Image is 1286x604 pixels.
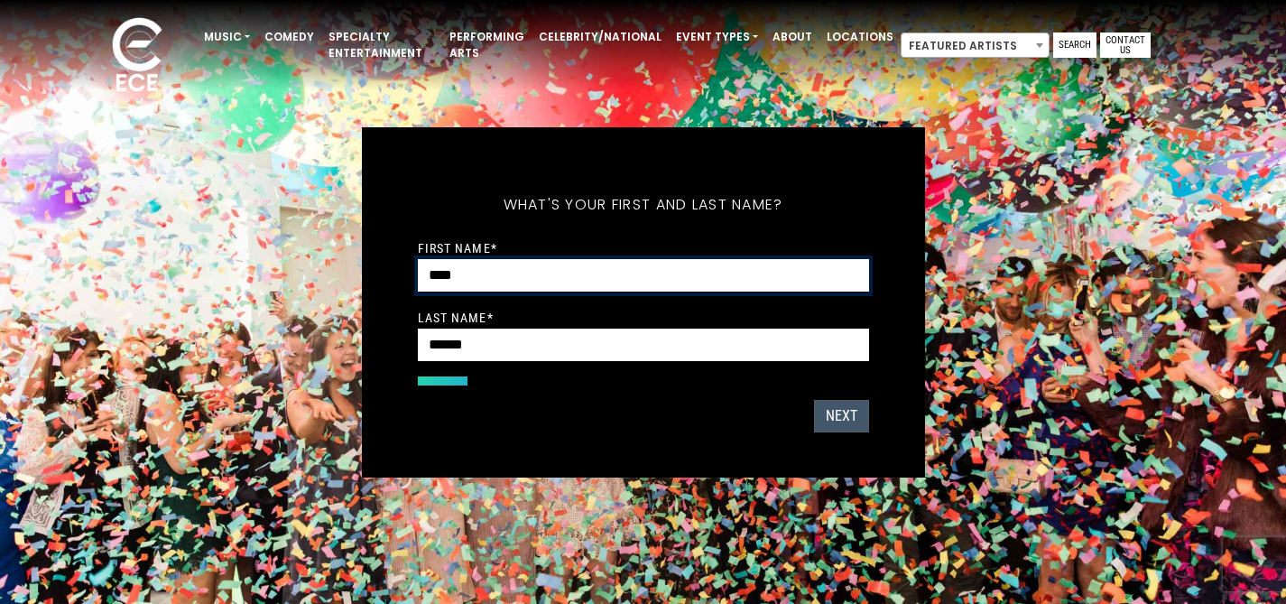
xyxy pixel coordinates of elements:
a: Celebrity/National [532,22,669,52]
h5: What's your first and last name? [418,172,869,237]
a: Locations [819,22,901,52]
label: First Name [418,240,497,256]
a: Music [197,22,257,52]
label: Last Name [418,310,494,326]
a: Performing Arts [442,22,532,69]
a: Comedy [257,22,321,52]
span: Featured Artists [902,33,1049,59]
a: About [765,22,819,52]
span: Featured Artists [901,33,1050,58]
a: Search [1053,33,1096,58]
a: Specialty Entertainment [321,22,442,69]
a: Event Types [669,22,765,52]
button: Next [814,400,869,432]
img: ece_new_logo_whitev2-1.png [92,13,182,100]
a: Contact Us [1100,33,1151,58]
